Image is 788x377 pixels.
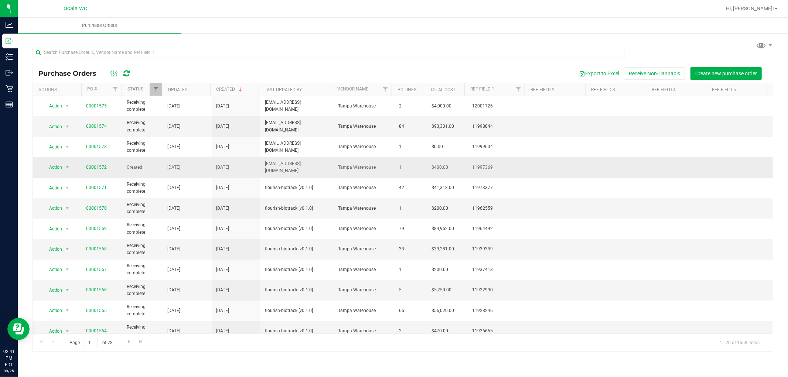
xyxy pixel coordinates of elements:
span: Tampa Warehouse [338,246,390,253]
span: [DATE] [167,225,180,232]
span: [DATE] [216,328,229,335]
span: 1 [399,143,423,150]
span: 2 [399,103,423,110]
span: $84,962.00 [431,225,454,232]
span: Hi, [PERSON_NAME]! [726,6,774,11]
a: Updated [168,87,188,92]
span: Tampa Warehouse [338,225,390,232]
span: [DATE] [167,287,180,294]
a: PO # [87,86,97,92]
span: select [63,305,72,316]
span: Create new purchase order [695,71,757,76]
span: 11973377 [473,184,525,191]
input: 1 [85,337,98,348]
span: 79 [399,225,423,232]
span: select [63,183,72,193]
a: Filter [512,83,525,96]
span: select [63,203,72,213]
span: Action [42,224,62,234]
inline-svg: Analytics [6,21,13,29]
span: $5,250.00 [431,287,451,294]
span: $200.00 [431,205,448,212]
span: Page of 78 [63,337,119,348]
span: [DATE] [167,164,180,171]
span: Tampa Warehouse [338,123,390,130]
span: Receiving complete [127,304,158,318]
span: 11937413 [473,266,525,273]
a: Vendor Name [337,86,368,92]
a: Go to the last page [136,337,146,347]
span: [DATE] [216,225,229,232]
inline-svg: Inbound [6,37,13,45]
a: 00001571 [86,185,107,190]
span: select [63,244,72,254]
button: Create new purchase order [690,67,762,80]
span: flourish-biotrack [v0.1.0] [265,328,329,335]
span: select [63,121,72,132]
a: Created [216,87,244,92]
span: Tampa Warehouse [338,143,390,150]
a: 00001567 [86,267,107,272]
span: 33 [399,246,423,253]
span: 11939339 [473,246,525,253]
span: Receiving complete [127,283,158,297]
a: Last Updated By [265,87,302,92]
span: Tampa Warehouse [338,205,390,212]
a: 00001568 [86,246,107,251]
a: Status [127,86,143,92]
a: Ref Field 4 [652,87,676,92]
span: [EMAIL_ADDRESS][DOMAIN_NAME] [265,140,329,154]
span: select [63,285,72,295]
a: PO Lines [398,87,417,92]
span: Receiving complete [127,140,158,154]
span: 11962559 [473,205,525,212]
span: flourish-biotrack [v0.1.0] [265,307,329,314]
span: 11964492 [473,225,525,232]
span: Tampa Warehouse [338,307,390,314]
button: Receive Non-Cannabis [624,67,685,80]
a: Ref Field 5 [712,87,736,92]
span: $400.00 [431,164,448,171]
span: flourish-biotrack [v0.1.0] [265,266,329,273]
a: Filter [109,83,122,96]
span: Receiving complete [127,99,158,113]
span: 1 [399,164,423,171]
span: Purchase Orders [72,22,127,29]
span: $39,281.00 [431,246,454,253]
span: $470.00 [431,328,448,335]
inline-svg: Outbound [6,69,13,76]
span: select [63,162,72,172]
span: $0.00 [431,143,443,150]
span: select [63,264,72,275]
span: Action [42,183,62,193]
span: Receiving complete [127,263,158,277]
div: Actions [38,87,78,92]
button: Export to Excel [574,67,624,80]
a: 00001575 [86,103,107,109]
a: Filter [150,83,162,96]
span: Action [42,244,62,254]
inline-svg: Retail [6,85,13,92]
a: 00001570 [86,206,107,211]
span: $4,000.00 [431,103,451,110]
span: 11928246 [473,307,525,314]
span: Action [42,142,62,152]
span: 5 [399,287,423,294]
inline-svg: Inventory [6,53,13,61]
span: 42 [399,184,423,191]
a: 00001573 [86,144,107,149]
span: Action [42,264,62,275]
span: Tampa Warehouse [338,103,390,110]
span: [DATE] [216,123,229,130]
p: 02:41 PM EDT [3,348,14,368]
span: flourish-biotrack [v0.1.0] [265,246,329,253]
span: Action [42,285,62,295]
span: flourish-biotrack [v0.1.0] [265,205,329,212]
span: select [63,142,72,152]
p: 09/25 [3,368,14,374]
span: [DATE] [216,164,229,171]
span: 1 [399,205,423,212]
span: Tampa Warehouse [338,266,390,273]
span: [DATE] [167,246,180,253]
a: Purchase Orders [18,18,181,33]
